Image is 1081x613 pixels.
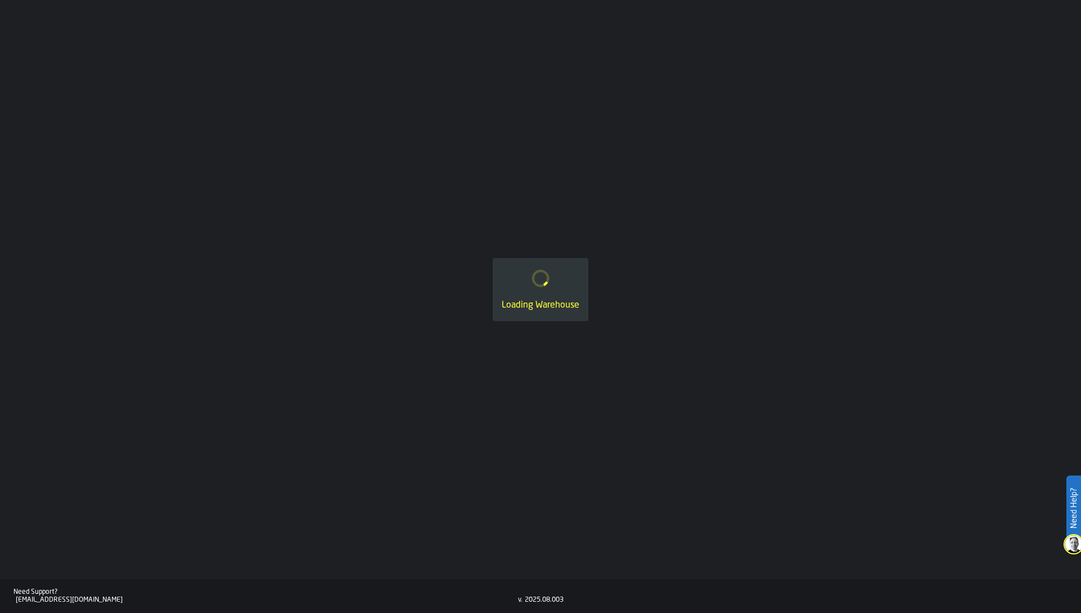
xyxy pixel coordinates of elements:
[502,299,579,312] div: Loading Warehouse
[16,596,518,604] div: [EMAIL_ADDRESS][DOMAIN_NAME]
[14,588,518,604] a: Need Support?[EMAIL_ADDRESS][DOMAIN_NAME]
[14,588,518,596] div: Need Support?
[1067,477,1080,540] label: Need Help?
[518,596,522,604] div: v.
[525,596,564,604] div: 2025.08.003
